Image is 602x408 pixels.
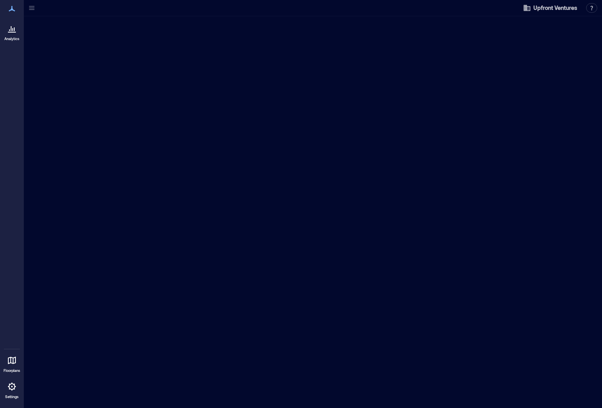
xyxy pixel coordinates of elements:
[533,4,577,12] span: Upfront Ventures
[1,351,23,375] a: Floorplans
[4,368,20,373] p: Floorplans
[4,37,19,41] p: Analytics
[521,2,580,14] button: Upfront Ventures
[5,395,19,399] p: Settings
[2,19,22,44] a: Analytics
[2,377,21,402] a: Settings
